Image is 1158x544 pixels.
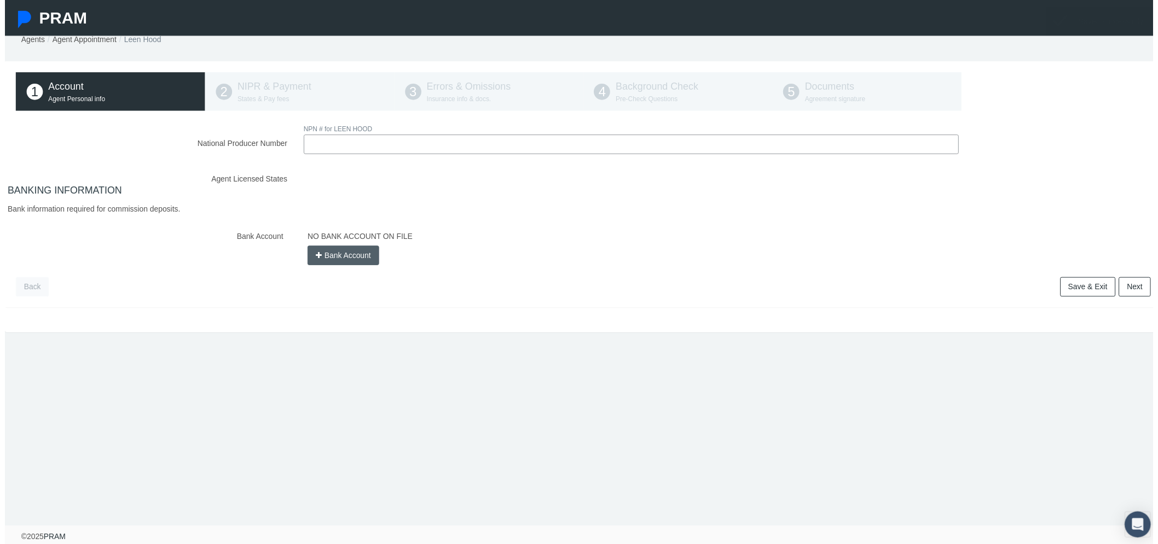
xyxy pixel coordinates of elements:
li: Leen Hood [113,33,158,45]
label: NO BANK ACCOUNT ON FILE [297,229,419,248]
li: Agent Appointment [40,33,113,45]
span: PRAM [34,9,83,27]
a: Next [1124,279,1156,299]
p: Agent Personal info [44,95,191,105]
li: Agents [16,33,40,45]
button: Bank Account [305,248,378,267]
div: Open Intercom Messenger [1130,516,1156,542]
span: NPN # for LEEN HOOD [302,126,371,134]
label: Agent Licensed States [3,171,293,186]
label: National Producer Number [3,124,293,155]
span: 1 [22,84,38,101]
img: Pram Partner [11,11,28,28]
span: Bank information required for commission deposits. [3,206,177,215]
a: Save & Exit [1065,279,1121,299]
span: Account [44,81,79,92]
